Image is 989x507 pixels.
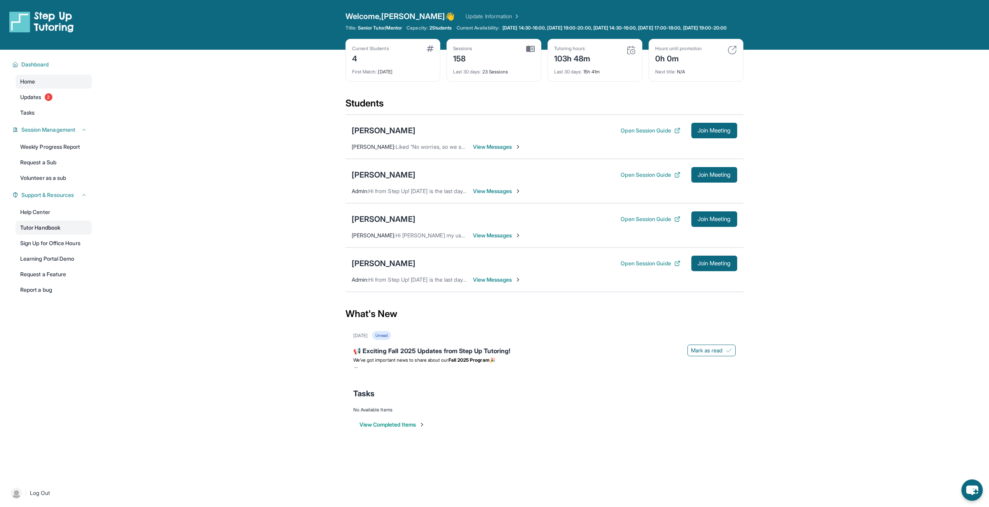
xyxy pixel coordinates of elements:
[626,45,636,55] img: card
[501,25,728,31] a: [DATE] 14:30-16:00, [DATE] 19:00-20:00, [DATE] 14:30-16:00, [DATE] 17:00-18:00, [DATE] 19:00-20:00
[457,25,499,31] span: Current Availability:
[554,52,591,64] div: 103h 48m
[353,388,375,399] span: Tasks
[655,45,702,52] div: Hours until promotion
[406,25,428,31] span: Capacity:
[21,61,49,68] span: Dashboard
[16,252,92,266] a: Learning Portal Demo
[352,143,396,150] span: [PERSON_NAME] :
[345,25,356,31] span: Title:
[352,258,415,269] div: [PERSON_NAME]
[16,106,92,120] a: Tasks
[30,489,50,497] span: Log Out
[16,155,92,169] a: Request a Sub
[16,171,92,185] a: Volunteer as a sub
[473,232,522,239] span: View Messages
[18,126,87,134] button: Session Management
[473,143,522,151] span: View Messages
[353,357,448,363] span: We’ve got important news to share about our
[554,45,591,52] div: Tutoring hours
[698,172,731,177] span: Join Meeting
[448,357,490,363] strong: Fall 2025 Program
[8,484,92,502] a: |Log Out
[429,25,452,31] span: 2 Students
[352,64,434,75] div: [DATE]
[621,127,680,134] button: Open Session Guide
[359,421,425,429] button: View Completed Items
[453,45,473,52] div: Sessions
[691,123,737,138] button: Join Meeting
[621,260,680,267] button: Open Session Guide
[352,169,415,180] div: [PERSON_NAME]
[473,276,522,284] span: View Messages
[345,297,743,331] div: What's New
[490,357,495,363] span: 🎉
[726,347,732,354] img: Mark as read
[352,52,389,64] div: 4
[20,78,35,85] span: Home
[352,276,368,283] span: Admin :
[25,488,27,498] span: |
[45,93,52,101] span: 2
[352,45,389,52] div: Current Students
[453,69,481,75] span: Last 30 days :
[20,109,35,117] span: Tasks
[515,277,521,283] img: Chevron-Right
[698,128,731,133] span: Join Meeting
[16,221,92,235] a: Tutor Handbook
[352,188,368,194] span: Admin :
[727,45,737,55] img: card
[655,69,676,75] span: Next title :
[16,205,92,219] a: Help Center
[345,11,455,22] span: Welcome, [PERSON_NAME] 👋
[691,211,737,227] button: Join Meeting
[655,64,737,75] div: N/A
[512,12,520,20] img: Chevron Right
[698,217,731,221] span: Join Meeting
[515,144,521,150] img: Chevron-Right
[396,143,518,150] span: Liked “No worries, so we see you [DATE] at 5pm.”
[515,232,521,239] img: Chevron-Right
[16,140,92,154] a: Weekly Progress Report
[526,45,535,52] img: card
[345,97,743,114] div: Students
[621,215,680,223] button: Open Session Guide
[473,187,522,195] span: View Messages
[698,261,731,266] span: Join Meeting
[372,331,391,340] div: Unread
[18,191,87,199] button: Support & Resources
[16,90,92,104] a: Updates2
[21,126,75,134] span: Session Management
[691,256,737,271] button: Join Meeting
[352,214,415,225] div: [PERSON_NAME]
[466,12,520,20] a: Update Information
[687,345,736,356] button: Mark as read
[655,52,702,64] div: 0h 0m
[554,69,582,75] span: Last 30 days :
[16,283,92,297] a: Report a bug
[427,45,434,52] img: card
[9,11,74,33] img: logo
[20,93,42,101] span: Updates
[691,347,723,354] span: Mark as read
[16,267,92,281] a: Request a Feature
[11,488,22,498] img: user-img
[691,167,737,183] button: Join Meeting
[18,61,87,68] button: Dashboard
[502,25,727,31] span: [DATE] 14:30-16:00, [DATE] 19:00-20:00, [DATE] 14:30-16:00, [DATE] 17:00-18:00, [DATE] 19:00-20:00
[352,125,415,136] div: [PERSON_NAME]
[621,171,680,179] button: Open Session Guide
[353,407,736,413] div: No Available Items
[16,236,92,250] a: Sign Up for Office Hours
[515,188,521,194] img: Chevron-Right
[453,64,535,75] div: 23 Sessions
[16,75,92,89] a: Home
[358,25,402,31] span: Senior Tutor/Mentor
[453,52,473,64] div: 158
[353,346,736,357] div: 📢 Exciting Fall 2025 Updates from Step Up Tutoring!
[352,232,396,239] span: [PERSON_NAME] :
[353,333,368,339] div: [DATE]
[21,191,74,199] span: Support & Resources
[352,69,377,75] span: First Match :
[554,64,636,75] div: 15h 41m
